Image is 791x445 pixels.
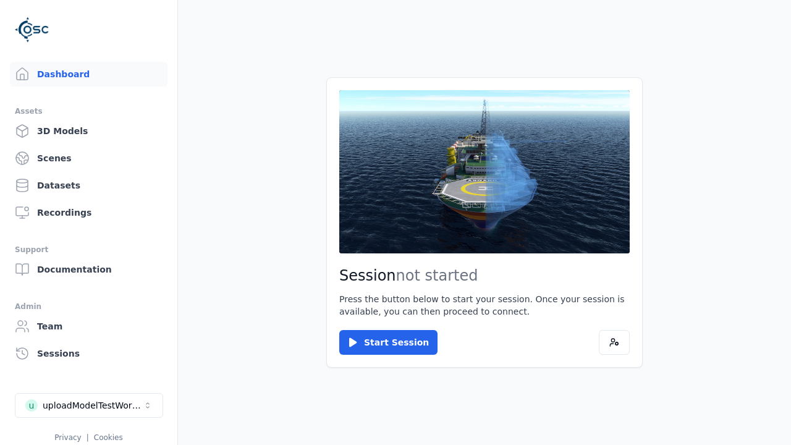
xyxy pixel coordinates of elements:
button: Select a workspace [15,393,163,418]
div: Assets [15,104,163,119]
p: Press the button below to start your session. Once your session is available, you can then procee... [339,293,630,318]
img: Logo [15,12,49,47]
button: Start Session [339,330,438,355]
span: not started [396,267,478,284]
span: | [87,433,89,442]
a: Sessions [10,341,167,366]
a: Recordings [10,200,167,225]
a: Datasets [10,173,167,198]
a: Scenes [10,146,167,171]
div: uploadModelTestWorkspace [43,399,143,412]
a: Privacy [54,433,81,442]
a: Documentation [10,257,167,282]
a: Team [10,314,167,339]
h2: Session [339,266,630,286]
a: Cookies [94,433,123,442]
a: Dashboard [10,62,167,87]
a: 3D Models [10,119,167,143]
div: u [25,399,38,412]
div: Admin [15,299,163,314]
div: Support [15,242,163,257]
